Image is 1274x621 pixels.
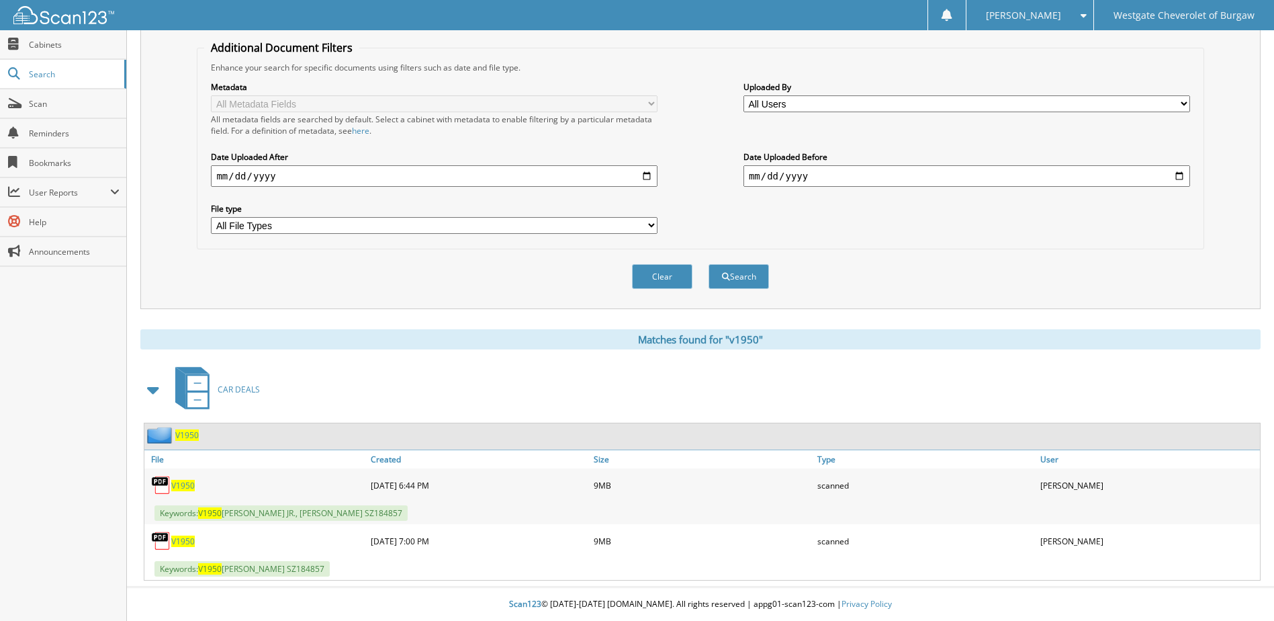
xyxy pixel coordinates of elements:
input: start [211,165,657,187]
button: Clear [632,264,692,289]
iframe: Chat Widget [1207,556,1274,621]
span: V1950 [198,507,222,519]
a: Created [367,450,590,468]
div: scanned [814,472,1037,499]
span: Westgate Cheverolet of Burgaw [1113,11,1255,19]
img: scan123-logo-white.svg [13,6,114,24]
span: User Reports [29,187,110,198]
a: CAR DEALS [167,363,260,416]
a: here [352,125,369,136]
span: Scan123 [509,598,541,610]
img: folder2.png [147,427,175,444]
span: Search [29,69,118,80]
label: Date Uploaded After [211,151,657,163]
span: Reminders [29,128,120,139]
div: All metadata fields are searched by default. Select a cabinet with metadata to enable filtering b... [211,114,657,136]
span: V1950 [198,563,222,575]
label: File type [211,203,657,214]
div: [DATE] 6:44 PM [367,472,590,499]
button: Search [709,264,769,289]
a: V1950 [171,480,195,491]
a: Privacy Policy [841,598,892,610]
span: Keywords: [PERSON_NAME] JR., [PERSON_NAME] SZ184857 [154,505,408,521]
a: V1950 [171,536,195,547]
input: end [743,165,1190,187]
a: File [144,450,367,468]
div: 9MB [590,472,813,499]
img: PDF.png [151,475,171,495]
div: [DATE] 7:00 PM [367,528,590,554]
img: PDF.png [151,531,171,551]
span: Keywords: [PERSON_NAME] SZ184857 [154,561,330,577]
span: Help [29,216,120,228]
div: 9MB [590,528,813,554]
span: Announcements [29,246,120,257]
span: [PERSON_NAME] [986,11,1061,19]
label: Uploaded By [743,81,1190,93]
label: Metadata [211,81,657,93]
legend: Additional Document Filters [204,40,359,55]
a: Size [590,450,813,468]
div: © [DATE]-[DATE] [DOMAIN_NAME]. All rights reserved | appg01-scan123-com | [127,588,1274,621]
span: Scan [29,98,120,110]
a: V1950 [175,429,199,441]
a: User [1037,450,1260,468]
div: scanned [814,528,1037,554]
div: [PERSON_NAME] [1037,472,1260,499]
span: Bookmarks [29,157,120,169]
span: CAR DEALS [218,384,260,395]
a: Type [814,450,1037,468]
div: [PERSON_NAME] [1037,528,1260,554]
label: Date Uploaded Before [743,151,1190,163]
div: Enhance your search for specific documents using filters such as date and file type. [204,62,1196,73]
span: Cabinets [29,39,120,50]
div: Matches found for "v1950" [140,329,1261,349]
